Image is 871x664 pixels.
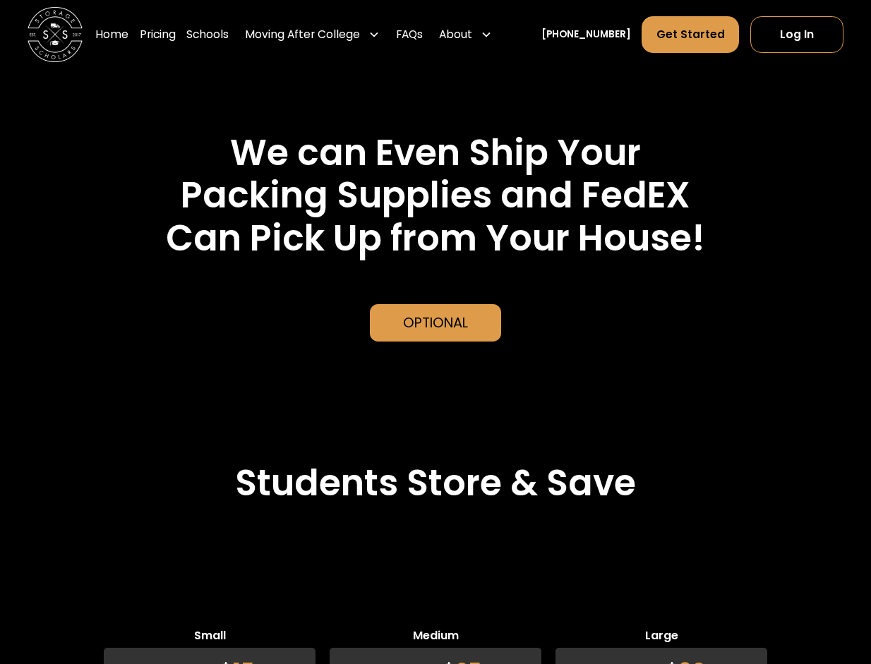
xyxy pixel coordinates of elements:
a: Get Started [642,16,739,53]
a: [PHONE_NUMBER] [541,27,631,41]
span: Large [555,627,767,648]
a: Schools [186,15,229,53]
div: Optional [403,313,468,333]
a: Pricing [140,15,176,53]
a: Home [95,15,128,53]
div: About [439,26,472,42]
h2: Students Store & Save [235,462,636,505]
a: Log In [750,16,843,53]
span: Medium [330,627,541,648]
div: Moving After College [240,15,385,53]
div: About [434,15,498,53]
a: FAQs [396,15,423,53]
h2: We can Even Ship Your Packing Supplies and FedEX Can Pick Up from Your House! [83,132,788,260]
span: Small [104,627,316,648]
div: Moving After College [245,26,360,42]
img: Storage Scholars main logo [28,7,83,62]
